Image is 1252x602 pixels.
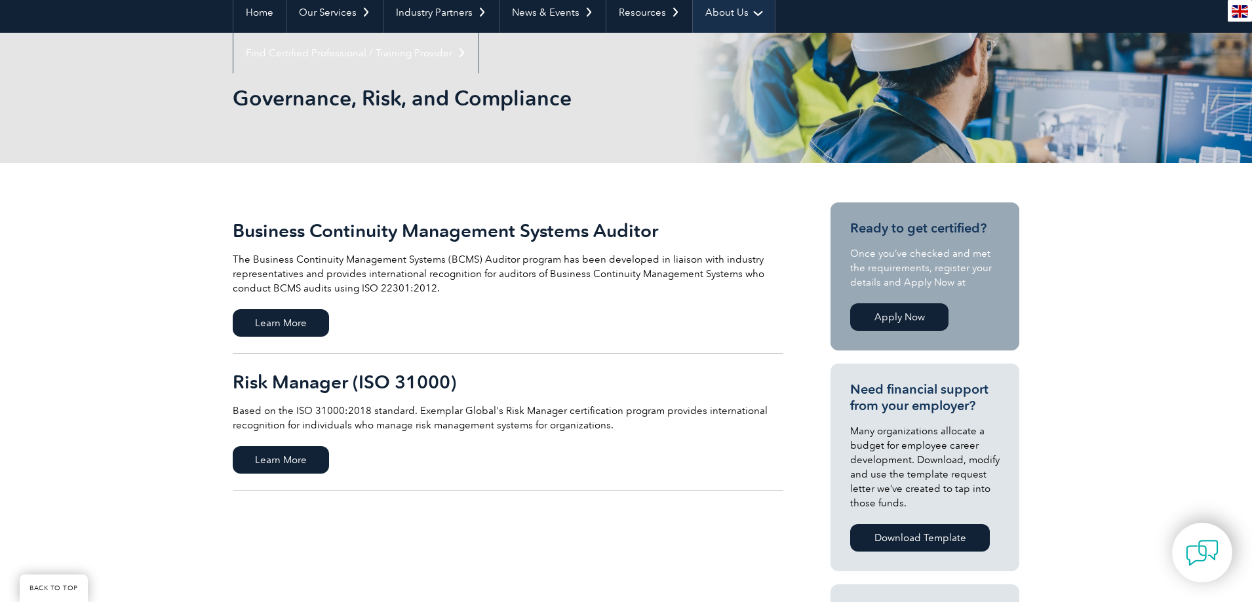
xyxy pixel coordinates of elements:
[850,220,1000,236] h3: Ready to get certified?
[233,85,736,111] h1: Governance, Risk, and Compliance
[233,309,329,337] span: Learn More
[1186,536,1219,569] img: contact-chat.png
[850,246,1000,290] p: Once you’ve checked and met the requirements, register your details and Apply Now at
[233,354,783,491] a: Risk Manager (ISO 31000) Based on the ISO 31000:2018 standard. Exemplar Global's Risk Manager cer...
[1232,5,1248,18] img: en
[850,381,1000,414] h3: Need financial support from your employer?
[233,33,479,73] a: Find Certified Professional / Training Provider
[850,524,990,552] a: Download Template
[850,303,949,331] a: Apply Now
[233,371,783,392] h2: Risk Manager (ISO 31000)
[850,424,1000,510] p: Many organizations allocate a budget for employee career development. Download, modify and use th...
[233,220,783,241] h2: Business Continuity Management Systems Auditor
[233,446,329,474] span: Learn More
[233,252,783,295] p: The Business Continuity Management Systems (BCMS) Auditor program has been developed in liaison w...
[20,574,88,602] a: BACK TO TOP
[233,404,783,432] p: Based on the ISO 31000:2018 standard. Exemplar Global's Risk Manager certification program provid...
[233,202,783,354] a: Business Continuity Management Systems Auditor The Business Continuity Management Systems (BCMS) ...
